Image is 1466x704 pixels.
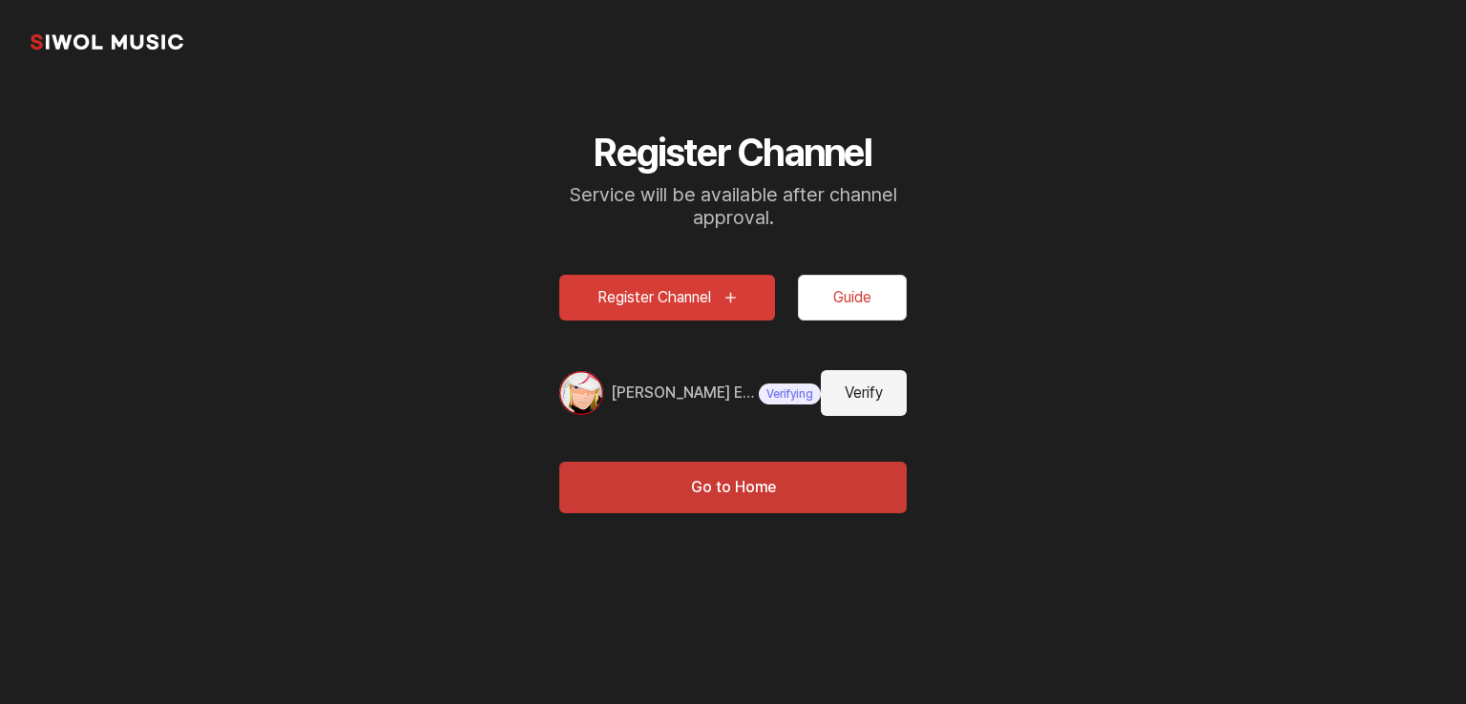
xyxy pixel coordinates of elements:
[611,382,759,404] a: [PERSON_NAME] Edits 伝説
[798,275,907,321] button: Guide
[559,275,775,321] button: Register Channel
[759,383,821,404] span: Verifying
[559,462,907,513] button: Go to Home
[559,371,603,415] img: 채널 프로필 이미지
[559,183,907,229] p: Service will be available after channel approval.
[821,370,907,416] button: Verify
[559,130,907,176] h2: Register Channel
